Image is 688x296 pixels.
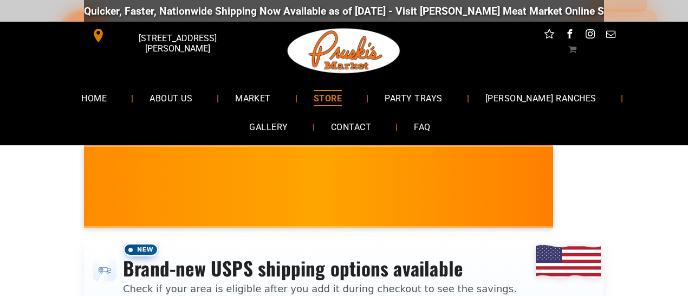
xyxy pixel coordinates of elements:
[285,22,403,80] img: Pruski-s+Market+HQ+Logo2-1920w.png
[123,281,517,296] p: Check if your area is eligible after you add it during checkout to see the savings.
[583,27,598,44] a: instagram
[65,83,123,112] a: HOME
[84,27,250,44] a: [STREET_ADDRESS][PERSON_NAME]
[123,243,159,256] span: New
[219,83,287,112] a: MARKET
[108,28,248,59] span: [STREET_ADDRESS][PERSON_NAME]
[233,113,304,141] a: GALLERY
[297,83,358,112] a: STORE
[542,27,556,44] a: Social network
[368,83,458,112] a: PARTY TRAYS
[315,113,387,141] a: CONTACT
[398,113,446,141] a: FAQ
[563,27,577,44] a: facebook
[604,27,618,44] a: email
[123,256,517,280] h3: Brand-new USPS shipping options available
[469,83,613,112] a: [PERSON_NAME] RANCHES
[133,83,209,112] a: ABOUT US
